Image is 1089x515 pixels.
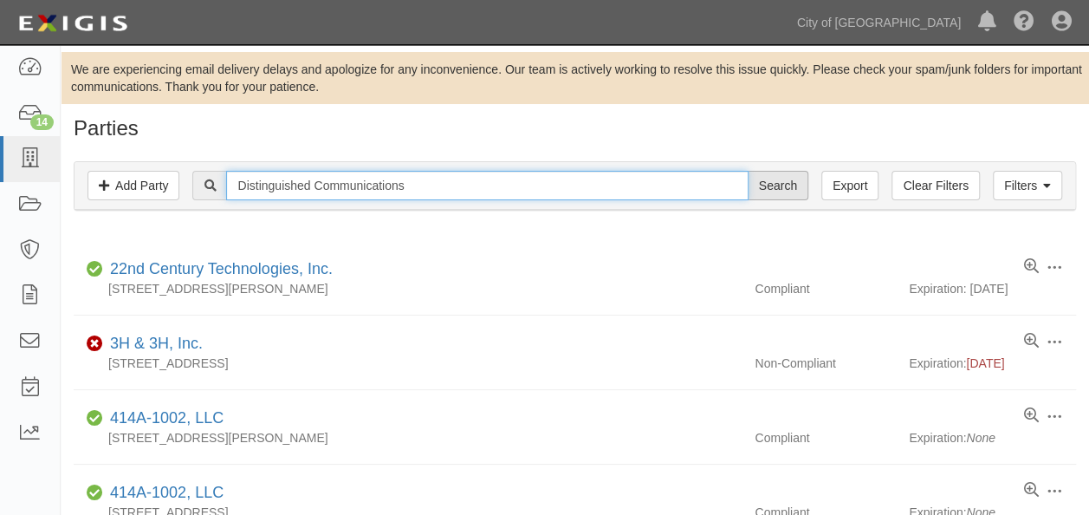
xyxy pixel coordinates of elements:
a: 414A-1002, LLC [110,484,224,501]
div: 14 [30,114,54,130]
a: View results summary [1024,482,1039,499]
div: [STREET_ADDRESS][PERSON_NAME] [74,280,742,297]
div: Expiration: [909,355,1076,372]
div: 414A-1002, LLC [103,407,224,430]
a: View results summary [1024,333,1039,350]
div: [STREET_ADDRESS][PERSON_NAME] [74,429,742,447]
input: Search [226,171,748,200]
div: Expiration: [909,429,1076,447]
i: Compliant [87,413,103,425]
div: We are experiencing email delivery delays and apologize for any inconvenience. Our team is active... [61,61,1089,95]
div: Non-Compliant [742,355,909,372]
a: Add Party [88,171,179,200]
i: None [966,431,995,445]
a: View results summary [1024,258,1039,276]
div: Compliant [742,429,909,447]
div: 414A-1002, LLC [103,482,224,505]
a: Filters [993,171,1062,200]
a: City of [GEOGRAPHIC_DATA] [788,5,969,40]
a: 3H & 3H, Inc. [110,335,203,352]
a: View results summary [1024,407,1039,425]
span: [DATE] [966,356,1004,370]
i: Compliant [87,264,103,276]
a: Clear Filters [891,171,979,200]
div: Compliant [742,280,909,297]
img: logo-5460c22ac91f19d4615b14bd174203de0afe785f0fc80cf4dbbc73dc1793850b.png [13,8,133,39]
div: 3H & 3H, Inc. [103,333,203,355]
h1: Parties [74,117,1076,140]
div: Expiration: [DATE] [909,280,1076,297]
div: [STREET_ADDRESS] [74,355,742,372]
i: Non-Compliant [87,338,103,350]
input: Search [748,171,808,200]
a: 414A-1002, LLC [110,409,224,427]
i: Compliant [87,487,103,499]
a: 22nd Century Technologies, Inc. [110,260,333,277]
div: 22nd Century Technologies, Inc. [103,258,333,281]
a: Export [821,171,878,200]
i: Help Center - Complianz [1014,12,1034,33]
